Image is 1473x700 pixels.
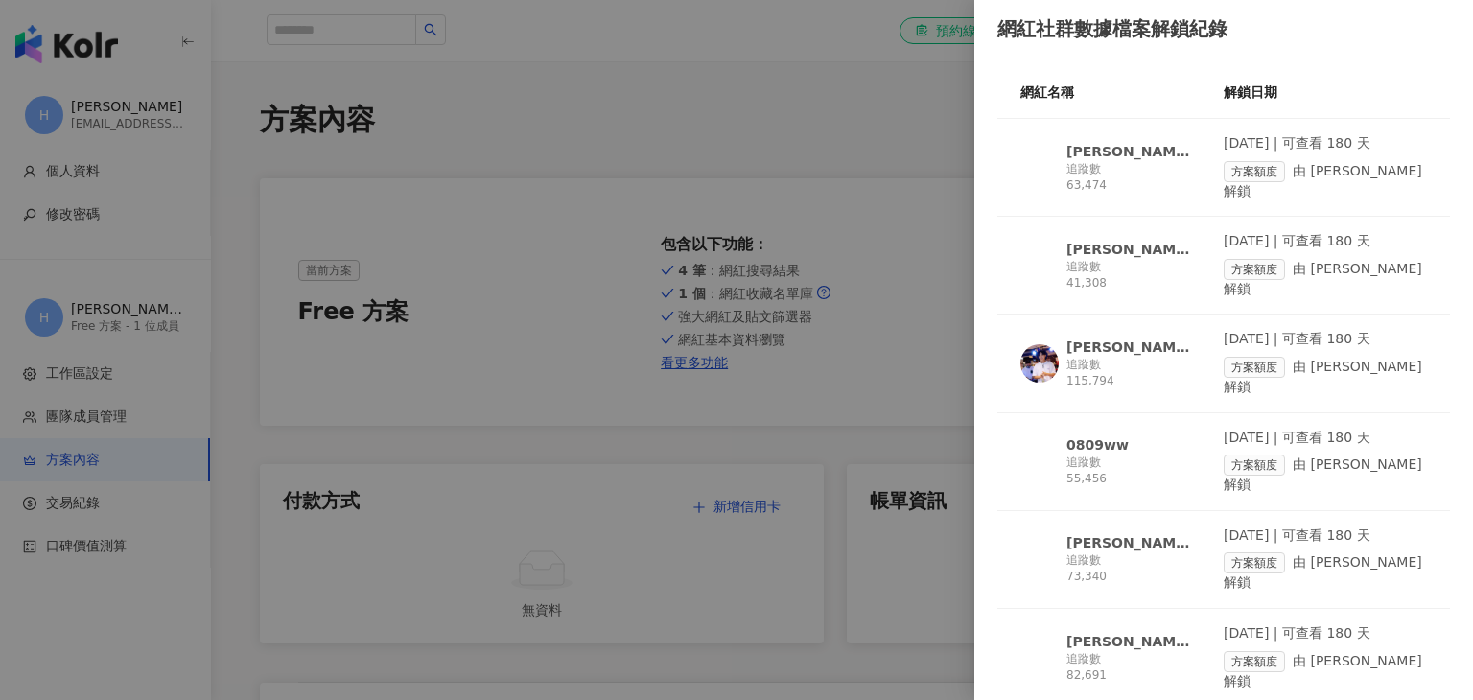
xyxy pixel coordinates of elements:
div: 由 [PERSON_NAME] 解鎖 [1224,651,1427,691]
span: 方案額度 [1224,161,1285,182]
div: [DATE] | 可查看 180 天 [1224,232,1427,251]
div: [DATE] | 可查看 180 天 [1224,134,1427,153]
img: KOL Avatar [1020,540,1059,578]
a: KOL Avatar[PERSON_NAME]（淋[PERSON_NAME]）追蹤數 63,474[DATE] | 可查看 180 天方案額度由 [PERSON_NAME] 解鎖 [997,134,1450,217]
img: KOL Avatar [1020,149,1059,187]
div: 追蹤數 115,794 [1066,357,1191,389]
div: 由 [PERSON_NAME] 解鎖 [1224,455,1427,495]
img: KOL Avatar [1020,344,1059,383]
img: KOL Avatar [1020,442,1059,480]
div: 解鎖日期 [1224,82,1427,103]
div: [PERSON_NAME] [1066,533,1191,552]
span: 方案額度 [1224,552,1285,573]
span: 方案額度 [1224,455,1285,476]
div: 追蹤數 82,691 [1066,651,1191,684]
div: 由 [PERSON_NAME] 解鎖 [1224,552,1427,593]
div: 追蹤數 55,456 [1066,455,1191,487]
div: 追蹤數 73,340 [1066,552,1191,585]
div: 由 [PERSON_NAME] 解鎖 [1224,161,1427,201]
div: [DATE] | 可查看 180 天 [1224,624,1427,643]
a: KOL Avatar0809ww追蹤數 55,456[DATE] | 可查看 180 天方案額度由 [PERSON_NAME] 解鎖 [997,429,1450,511]
span: 方案額度 [1224,357,1285,378]
div: 追蹤數 41,308 [1066,259,1191,292]
a: KOL Avatar[PERSON_NAME]追蹤數 41,308[DATE] | 可查看 180 天方案額度由 [PERSON_NAME] 解鎖 [997,232,1450,315]
div: [PERSON_NAME] [1066,632,1191,651]
img: KOL Avatar [1020,639,1059,677]
div: [PERSON_NAME] the dope [1066,338,1191,357]
div: 由 [PERSON_NAME] 解鎖 [1224,357,1427,397]
div: [DATE] | 可查看 180 天 [1224,429,1427,448]
div: 網紅社群數據檔案解鎖紀錄 [997,15,1450,42]
span: 方案額度 [1224,651,1285,672]
div: [PERSON_NAME]（淋[PERSON_NAME]） [1066,142,1191,161]
a: KOL Avatar[PERSON_NAME] the dope追蹤數 115,794[DATE] | 可查看 180 天方案額度由 [PERSON_NAME] 解鎖 [997,330,1450,412]
div: 0809ww [1066,435,1129,455]
div: 網紅名稱 [1020,82,1224,103]
div: 由 [PERSON_NAME] 解鎖 [1224,259,1427,299]
div: 追蹤數 63,474 [1066,161,1191,194]
div: [PERSON_NAME] [1066,240,1191,259]
span: 方案額度 [1224,259,1285,280]
div: [DATE] | 可查看 180 天 [1224,526,1427,546]
a: KOL Avatar[PERSON_NAME]追蹤數 73,340[DATE] | 可查看 180 天方案額度由 [PERSON_NAME] 解鎖 [997,526,1450,609]
div: [DATE] | 可查看 180 天 [1224,330,1427,349]
img: KOL Avatar [1020,246,1059,285]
